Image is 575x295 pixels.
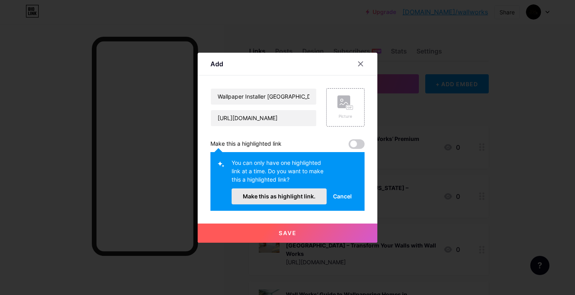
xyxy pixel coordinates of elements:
div: Picture [337,113,353,119]
div: You can only have one highlighted link at a time. Do you want to make this a highlighted link? [232,158,327,188]
div: Add [210,59,223,69]
input: Title [211,89,316,105]
input: URL [211,110,316,126]
button: Make this as highlight link. [232,188,327,204]
div: Make this a highlighted link [210,139,282,149]
button: Cancel [327,188,358,204]
span: Cancel [333,192,352,200]
button: Save [198,224,377,243]
span: Make this as highlight link. [243,193,315,200]
span: Save [279,230,297,236]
